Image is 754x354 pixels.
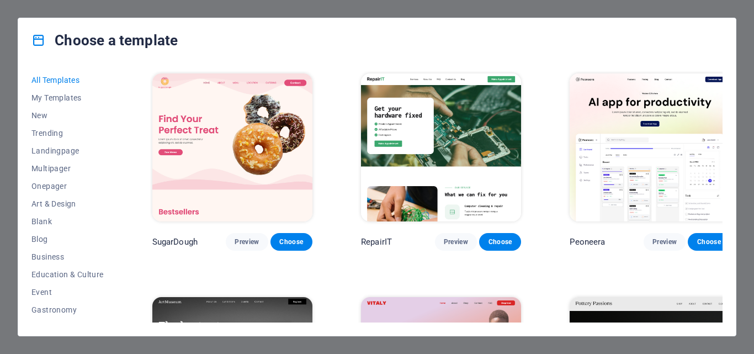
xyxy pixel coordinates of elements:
[31,89,104,107] button: My Templates
[279,237,304,246] span: Choose
[644,233,686,251] button: Preview
[31,199,104,208] span: Art & Design
[31,288,104,297] span: Event
[570,236,605,247] p: Peoneera
[444,237,468,246] span: Preview
[31,270,104,279] span: Education & Culture
[361,73,521,221] img: RepairIT
[31,248,104,266] button: Business
[31,76,104,84] span: All Templates
[31,71,104,89] button: All Templates
[31,230,104,248] button: Blog
[31,111,104,120] span: New
[31,213,104,230] button: Blank
[31,283,104,301] button: Event
[570,73,730,221] img: Peoneera
[488,237,512,246] span: Choose
[31,164,104,173] span: Multipager
[31,129,104,138] span: Trending
[31,31,178,49] h4: Choose a template
[31,93,104,102] span: My Templates
[152,73,312,221] img: SugarDough
[479,233,521,251] button: Choose
[226,233,268,251] button: Preview
[31,146,104,155] span: Landingpage
[31,182,104,191] span: Onepager
[270,233,312,251] button: Choose
[31,319,104,336] button: Health
[31,301,104,319] button: Gastronomy
[31,252,104,261] span: Business
[31,142,104,160] button: Landingpage
[31,266,104,283] button: Education & Culture
[31,177,104,195] button: Onepager
[361,236,392,247] p: RepairIT
[697,237,721,246] span: Choose
[31,195,104,213] button: Art & Design
[31,160,104,177] button: Multipager
[152,236,198,247] p: SugarDough
[31,217,104,226] span: Blank
[31,124,104,142] button: Trending
[435,233,477,251] button: Preview
[31,235,104,244] span: Blog
[652,237,677,246] span: Preview
[235,237,259,246] span: Preview
[31,107,104,124] button: New
[31,305,104,314] span: Gastronomy
[688,233,730,251] button: Choose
